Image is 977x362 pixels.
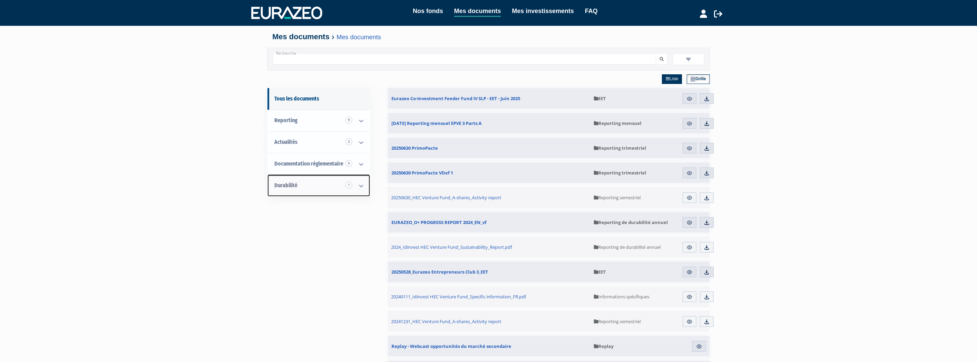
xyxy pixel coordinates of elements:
[346,138,352,145] span: 2
[388,187,591,208] a: 20250630_HEC Venture Fund_A-shares_Activity report
[686,220,693,226] img: eye.svg
[686,120,693,127] img: eye.svg
[391,194,501,201] span: 20250630_HEC Venture Fund_A-shares_Activity report
[594,269,606,275] span: EET
[685,56,692,63] img: filter.svg
[686,96,693,102] img: eye.svg
[594,343,613,349] span: Replay
[687,74,710,84] a: Grille
[704,294,710,300] img: download.svg
[267,153,370,175] a: Documentation règlementaire 5
[391,343,511,349] span: Replay - Webcast opportunités du marché secondaire
[704,120,710,127] img: download.svg
[686,269,693,275] img: eye.svg
[388,262,590,282] a: 20250528_Eurazeo Entrepreneurs Club 3_EET
[662,74,682,84] a: Liste
[686,294,693,300] img: eye.svg
[704,145,710,151] img: download.svg
[391,219,486,225] span: EURAZEO_O+ PROGRESS REPORT 2024_EN_vf
[594,244,661,250] span: Reporting de durabilité annuel
[391,95,520,102] span: Eurazeo Co-Investment Feeder Fund IV SLP - EET - Juin 2025
[585,6,598,16] a: FAQ
[388,311,591,332] a: 20241231_HEC Venture Fund_A-shares_Activity report
[346,117,352,124] span: 9
[594,170,646,176] span: Reporting trimestriel
[274,182,297,189] span: Durabilité
[594,318,641,324] span: Reporting semestriel
[346,182,352,189] span: 1
[594,194,641,201] span: Reporting semestriel
[413,6,443,16] a: Nos fonds
[686,170,693,176] img: eye.svg
[388,336,590,356] a: Replay - Webcast opportunités du marché secondaire
[391,269,488,275] span: 20250528_Eurazeo Entrepreneurs Club 3_EET
[696,343,702,350] img: eye.svg
[704,220,710,226] img: download.svg
[391,120,482,126] span: [DATE] Reporting mensuel EPVE 3 Parts A
[704,96,710,102] img: download.svg
[272,33,705,41] h4: Mes documents
[512,6,574,16] a: Mes investissements
[274,139,297,145] span: Actualités
[391,244,512,250] span: 2024_Idinvest HEC Venture Fund_Sustainability_Report.pdf
[267,131,370,153] a: Actualités 2
[273,53,656,65] input: Recherche
[388,162,590,183] a: 20250630 PrimoPacte VDef 1
[594,120,641,126] span: Reporting mensuel
[454,6,501,17] a: Mes documents
[388,113,590,134] a: [DATE] Reporting mensuel EPVE 3 Parts A
[391,294,526,300] span: 20240111_Idinvest HEC Venture Fund_Specific information_FR.pdf
[686,319,693,325] img: eye.svg
[388,212,590,233] a: EURAZEO_O+ PROGRESS REPORT 2024_EN_vf
[274,160,343,167] span: Documentation règlementaire
[388,88,590,109] a: Eurazeo Co-Investment Feeder Fund IV SLP - EET - Juin 2025
[704,170,710,176] img: download.svg
[704,244,710,251] img: download.svg
[391,318,501,324] span: 20241231_HEC Venture Fund_A-shares_Activity report
[594,145,646,151] span: Reporting trimestriel
[251,7,322,19] img: 1732889491-logotype_eurazeo_blanc_rvb.png
[704,319,710,325] img: download.svg
[704,269,710,275] img: download.svg
[704,195,710,201] img: download.svg
[594,95,606,102] span: EET
[388,138,590,158] a: 20250630 PrimoPacte
[267,175,370,196] a: Durabilité 1
[391,170,453,176] span: 20250630 PrimoPacte VDef 1
[388,286,591,307] a: 20240111_Idinvest HEC Venture Fund_Specific information_FR.pdf
[594,219,668,225] span: Reporting de durabilité annuel
[267,110,370,131] a: Reporting 9
[337,33,381,41] a: Mes documents
[691,77,695,82] img: grid.svg
[391,145,438,151] span: 20250630 PrimoPacte
[267,88,370,110] a: Tous les documents
[686,244,693,251] img: eye.svg
[594,294,650,300] span: Informations spécifiques
[686,195,693,201] img: eye.svg
[346,160,352,167] span: 5
[274,117,297,124] span: Reporting
[686,145,693,151] img: eye.svg
[388,236,591,258] a: 2024_Idinvest HEC Venture Fund_Sustainability_Report.pdf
